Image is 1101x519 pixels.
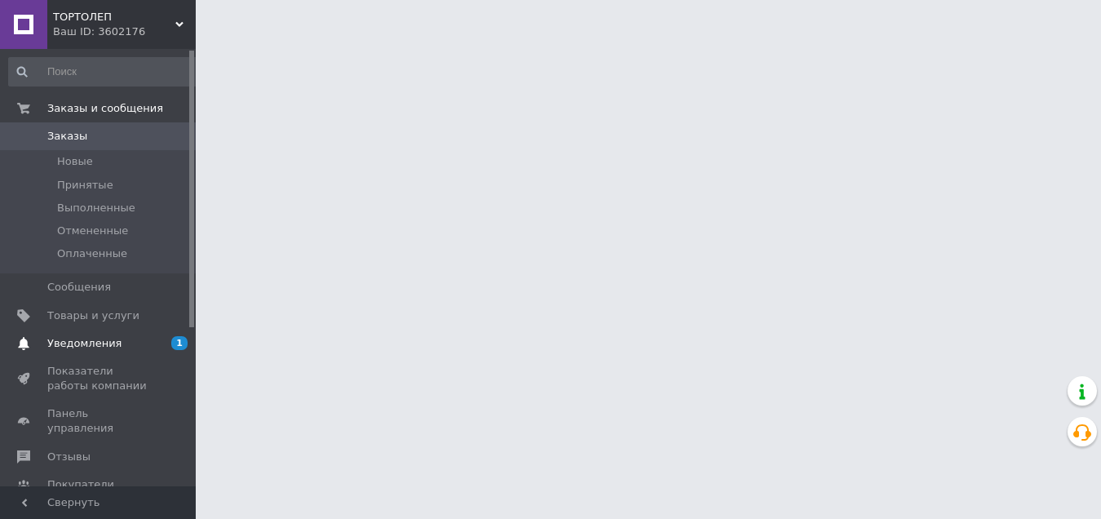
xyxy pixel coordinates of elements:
[47,406,151,436] span: Панель управления
[57,201,135,215] span: Выполненные
[57,154,93,169] span: Новые
[47,308,139,323] span: Товары и услуги
[53,10,175,24] span: ТОРТОЛЕП
[57,178,113,193] span: Принятые
[47,129,87,144] span: Заказы
[53,24,196,39] div: Ваш ID: 3602176
[47,336,122,351] span: Уведомления
[171,336,188,350] span: 1
[47,101,163,116] span: Заказы и сообщения
[8,57,201,86] input: Поиск
[47,364,151,393] span: Показатели работы компании
[47,477,114,492] span: Покупатели
[57,224,128,238] span: Отмененные
[57,246,127,261] span: Оплаченные
[47,450,91,464] span: Отзывы
[47,280,111,295] span: Сообщения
